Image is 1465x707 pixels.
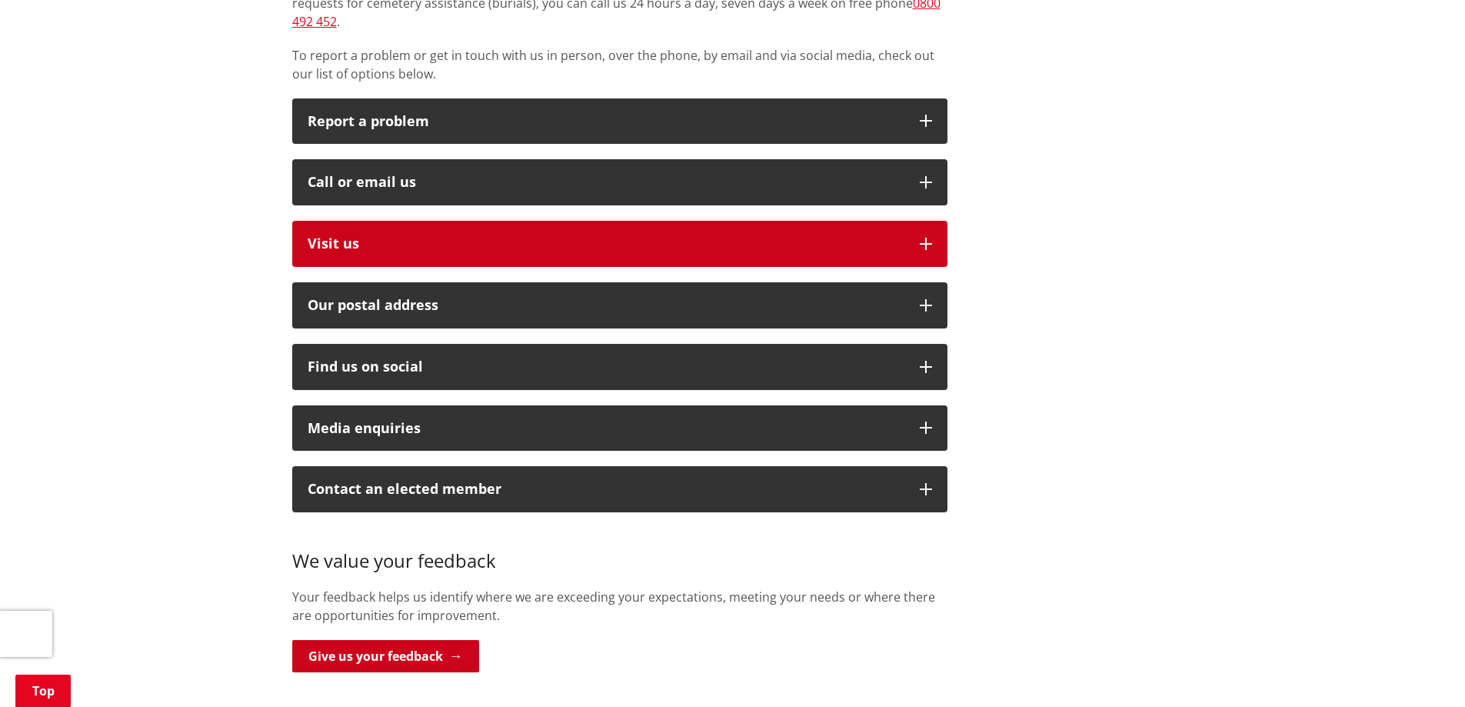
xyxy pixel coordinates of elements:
p: Visit us [308,236,904,252]
div: Media enquiries [308,421,904,436]
button: Report a problem [292,98,947,145]
iframe: Messenger Launcher [1394,642,1450,698]
button: Media enquiries [292,405,947,452]
p: Report a problem [308,114,904,129]
p: To report a problem or get in touch with us in person, over the phone, by email and via social me... [292,46,947,83]
button: Our postal address [292,282,947,328]
button: Visit us [292,221,947,267]
p: Contact an elected member [308,482,904,497]
div: Find us on social [308,359,904,375]
div: Call or email us [308,175,904,190]
button: Call or email us [292,159,947,205]
button: Find us on social [292,344,947,390]
a: Top [15,675,71,707]
h3: We value your feedback [292,528,947,572]
button: Contact an elected member [292,466,947,512]
p: Your feedback helps us identify where we are exceeding your expectations, meeting your needs or w... [292,588,947,625]
a: Give us your feedback [292,640,479,672]
h2: Our postal address [308,298,904,313]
